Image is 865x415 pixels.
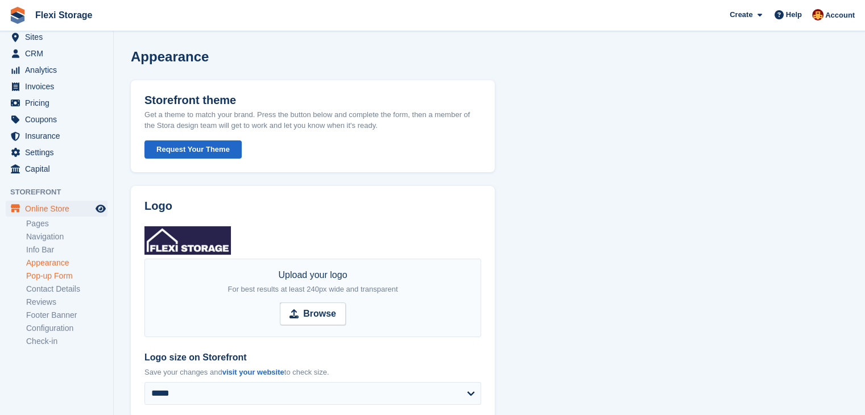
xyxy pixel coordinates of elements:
[144,226,231,255] img: Screenshot%202025-07-24%20at%2015.50.23.png
[786,9,802,20] span: Help
[31,6,97,24] a: Flexi Storage
[94,202,107,215] a: Preview store
[26,297,107,308] a: Reviews
[6,128,107,144] a: menu
[144,367,481,378] p: Save your changes and to check size.
[25,161,93,177] span: Capital
[6,161,107,177] a: menu
[280,302,346,325] input: Browse
[730,9,752,20] span: Create
[25,45,93,61] span: CRM
[812,9,823,20] img: Andrew Bett
[227,285,398,293] span: For best results at least 240px wide and transparent
[26,323,107,334] a: Configuration
[6,45,107,61] a: menu
[26,284,107,294] a: Contact Details
[25,128,93,144] span: Insurance
[25,201,93,217] span: Online Store
[26,218,107,229] a: Pages
[6,29,107,45] a: menu
[144,109,481,131] p: Get a theme to match your brand. Press the button below and complete the form, then a member of t...
[144,140,242,159] button: Request Your Theme
[825,10,855,21] span: Account
[26,271,107,281] a: Pop-up Form
[303,307,336,321] strong: Browse
[26,336,107,347] a: Check-in
[227,268,398,296] div: Upload your logo
[26,244,107,255] a: Info Bar
[25,78,93,94] span: Invoices
[25,144,93,160] span: Settings
[25,111,93,127] span: Coupons
[6,95,107,111] a: menu
[25,62,93,78] span: Analytics
[26,258,107,268] a: Appearance
[144,351,481,364] label: Logo size on Storefront
[144,200,481,213] h2: Logo
[131,49,209,64] h1: Appearance
[10,186,113,198] span: Storefront
[25,29,93,45] span: Sites
[9,7,26,24] img: stora-icon-8386f47178a22dfd0bd8f6a31ec36ba5ce8667c1dd55bd0f319d3a0aa187defe.svg
[26,310,107,321] a: Footer Banner
[144,94,236,107] h2: Storefront theme
[222,368,284,376] a: visit your website
[6,62,107,78] a: menu
[6,144,107,160] a: menu
[6,78,107,94] a: menu
[6,201,107,217] a: menu
[25,95,93,111] span: Pricing
[6,111,107,127] a: menu
[26,231,107,242] a: Navigation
